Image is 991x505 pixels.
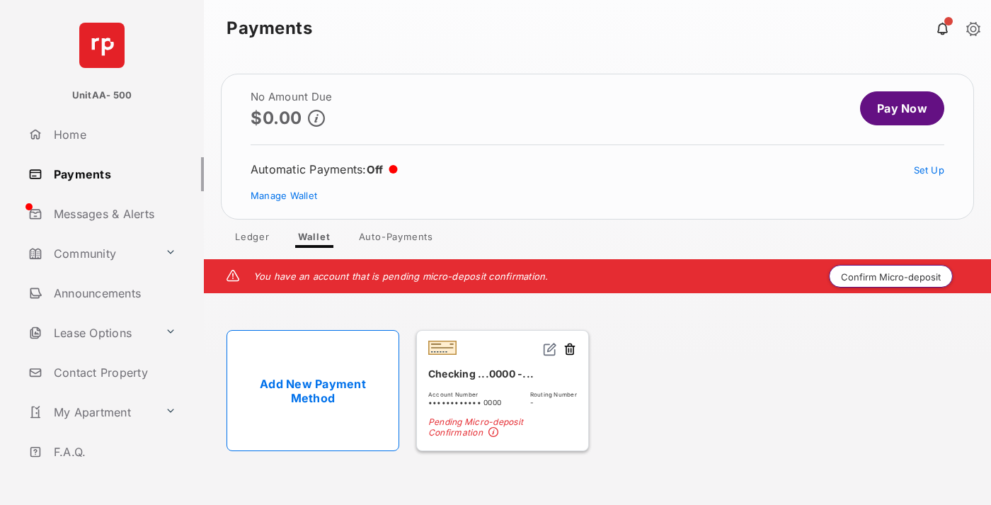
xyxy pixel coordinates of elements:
a: Add New Payment Method [227,330,399,451]
strong: Payments [227,20,312,37]
a: Community [23,237,159,271]
button: Confirm Micro-deposit [829,265,953,288]
span: Routing Number [530,391,577,398]
span: Pending Micro-deposit Confirmation [428,416,577,439]
img: svg+xml;base64,PHN2ZyB4bWxucz0iaHR0cDovL3d3dy53My5vcmcvMjAwMC9zdmciIHdpZHRoPSI2NCIgaGVpZ2h0PSI2NC... [79,23,125,68]
a: Announcements [23,276,204,310]
a: Home [23,118,204,152]
a: Set Up [914,164,945,176]
a: Contact Property [23,356,204,390]
span: Off [367,163,384,176]
h2: No Amount Due [251,91,332,103]
p: UnitAA- 500 [72,89,132,103]
a: Wallet [287,231,342,248]
a: Payments [23,157,204,191]
div: Checking ...0000 -... [428,362,577,385]
a: Manage Wallet [251,190,317,201]
span: Account Number [428,391,501,398]
a: F.A.Q. [23,435,204,469]
span: - [530,398,577,407]
a: Lease Options [23,316,159,350]
div: Automatic Payments : [251,162,398,176]
a: Messages & Alerts [23,197,204,231]
p: $0.00 [251,108,302,127]
a: Ledger [224,231,281,248]
a: My Apartment [23,395,159,429]
span: •••••••••••• 0000 [428,398,501,407]
img: svg+xml;base64,PHN2ZyB2aWV3Qm94PSIwIDAgMjQgMjQiIHdpZHRoPSIxNiIgaGVpZ2h0PSIxNiIgZmlsbD0ibm9uZSIgeG... [543,342,557,356]
em: You have an account that is pending micro-deposit confirmation. [253,271,549,282]
a: Auto-Payments [348,231,445,248]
